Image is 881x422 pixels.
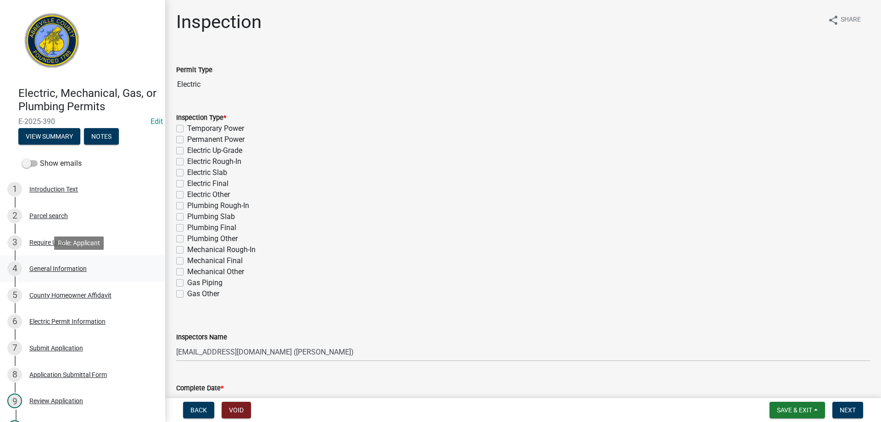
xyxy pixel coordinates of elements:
div: 4 [7,261,22,276]
wm-modal-confirm: Edit Application Number [151,117,163,126]
div: 9 [7,394,22,408]
span: Share [841,15,861,26]
label: Plumbing Rough-In [187,200,249,211]
wm-modal-confirm: Summary [18,133,80,141]
label: Inspectors Name [176,334,227,341]
label: Plumbing Other [187,233,238,244]
label: Electric Final [187,178,229,189]
label: Gas Piping [187,277,223,288]
button: Next [832,402,863,418]
button: Save & Exit [769,402,825,418]
div: 5 [7,288,22,303]
label: Temporary Power [187,123,244,134]
h4: Electric, Mechanical, Gas, or Plumbing Permits [18,87,158,113]
div: Introduction Text [29,186,78,192]
div: Application Submittal Form [29,371,107,378]
div: 8 [7,367,22,382]
button: Notes [84,128,119,145]
div: Review Application [29,398,83,404]
label: Electric Slab [187,167,227,178]
span: Next [840,406,856,414]
label: Electric Up-Grade [187,145,242,156]
label: Mechanical Other [187,266,244,277]
button: View Summary [18,128,80,145]
label: Electric Other [187,189,230,200]
div: Role: Applicant [54,236,104,250]
button: Back [183,402,214,418]
button: Void [222,402,251,418]
div: 7 [7,341,22,355]
div: Submit Application [29,345,83,351]
label: Show emails [22,158,82,169]
label: Plumbing Final [187,222,236,233]
label: Plumbing Slab [187,211,235,222]
a: Edit [151,117,163,126]
div: 1 [7,182,22,197]
label: Gas Other [187,288,219,299]
label: Inspection Type [176,115,226,121]
span: Back [190,406,207,414]
div: 6 [7,314,22,329]
button: shareShare [820,11,868,29]
span: Save & Exit [777,406,812,414]
label: Mechanical Final [187,255,243,266]
h1: Inspection [176,11,262,33]
div: 3 [7,235,22,250]
span: E-2025-390 [18,117,147,126]
wm-modal-confirm: Notes [84,133,119,141]
div: Electric Permit Information [29,318,106,325]
div: 2 [7,208,22,223]
div: General Information [29,265,87,272]
div: Require User [29,239,65,246]
div: Parcel search [29,213,68,219]
div: County Homeowner Affidavit [29,292,112,298]
label: Complete Date [176,385,223,392]
label: Permanent Power [187,134,245,145]
label: Electric Rough-In [187,156,241,167]
label: Mechanical Rough-In [187,244,256,255]
img: Abbeville County, South Carolina [18,10,86,77]
i: share [828,15,839,26]
label: Permit Type [176,67,212,73]
input: mm/dd/yyyy [176,394,260,412]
